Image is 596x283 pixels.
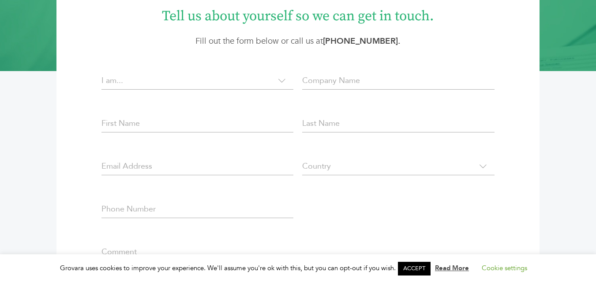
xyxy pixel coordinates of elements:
p: Fill out the form below or call us at [81,35,515,47]
a: ACCEPT [398,262,431,275]
h1: Tell us about yourself so we can get in touch. [81,0,515,26]
strong: . [323,35,401,47]
label: First Name [101,117,140,129]
span: Grovara uses cookies to improve your experience. We'll assume you're ok with this, but you can op... [60,264,536,272]
label: Comment [101,246,137,258]
label: Last Name [302,117,340,129]
label: Company Name [302,75,360,87]
a: Read More [435,264,469,272]
a: [PHONE_NUMBER] [323,35,398,47]
label: Email Address [101,160,152,172]
a: Cookie settings [482,264,527,272]
label: Phone Number [101,203,156,215]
